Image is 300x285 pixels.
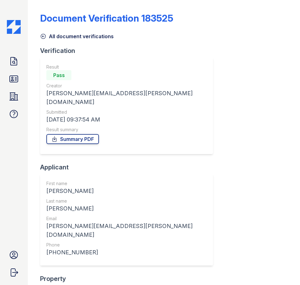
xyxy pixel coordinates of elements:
div: [PERSON_NAME] [46,204,207,213]
div: [PERSON_NAME][EMAIL_ADDRESS][PERSON_NAME][DOMAIN_NAME] [46,222,207,239]
div: Pass [46,70,71,80]
div: [PERSON_NAME][EMAIL_ADDRESS][PERSON_NAME][DOMAIN_NAME] [46,89,207,106]
div: First name [46,180,207,187]
div: Phone [46,242,207,248]
div: Result summary [46,127,207,133]
div: Result [46,64,207,70]
div: Document Verification 183525 [40,13,173,24]
a: All document verifications [40,33,114,40]
div: [DATE] 09:37:54 AM [46,115,207,124]
a: Summary PDF [46,134,99,144]
img: CE_Icon_Blue-c292c112584629df590d857e76928e9f676e5b41ef8f769ba2f05ee15b207248.png [7,20,21,34]
div: Verification [40,46,218,55]
div: Last name [46,198,207,204]
div: [PERSON_NAME] [46,187,207,195]
div: Email [46,215,207,222]
div: Applicant [40,163,218,172]
div: Submitted [46,109,207,115]
div: Property [40,274,133,283]
div: Creator [46,83,207,89]
div: [PHONE_NUMBER] [46,248,207,257]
